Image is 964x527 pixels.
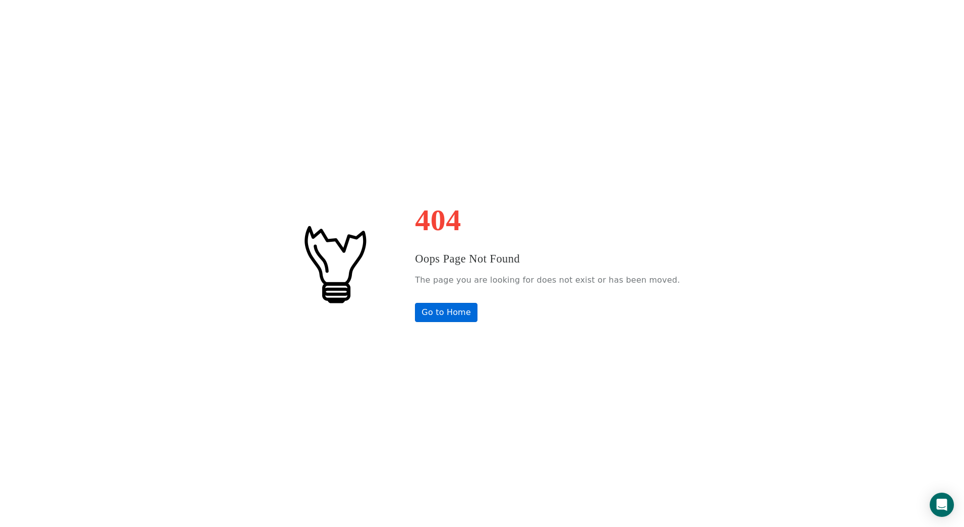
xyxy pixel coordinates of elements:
[415,250,680,268] h3: Oops Page Not Found
[284,213,385,314] img: #
[415,205,680,235] h1: 404
[415,273,680,288] p: The page you are looking for does not exist or has been moved.
[415,303,477,322] a: Go to Home
[930,493,954,517] div: Open Intercom Messenger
